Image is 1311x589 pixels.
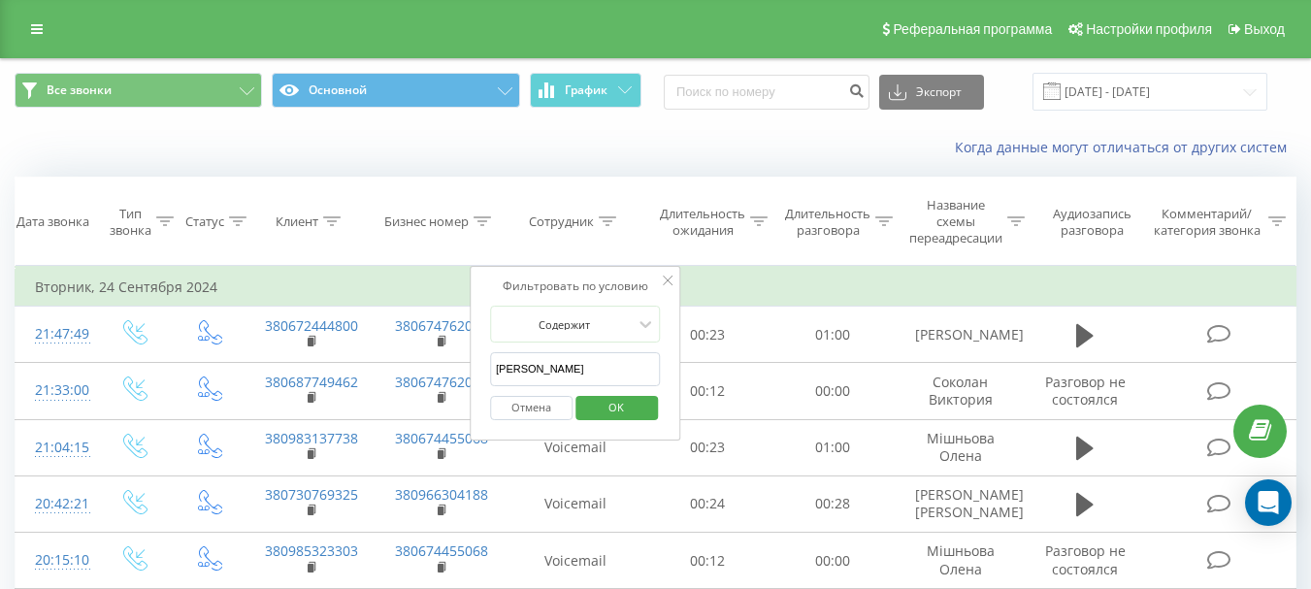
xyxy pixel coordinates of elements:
td: Мішньова Олена [896,533,1026,589]
td: 00:00 [770,533,896,589]
div: 20:42:21 [35,485,76,523]
div: Фильтровать по условию [490,277,661,296]
button: Основной [272,73,519,108]
td: Voicemail [506,475,645,532]
td: Мішньова Олена [896,419,1026,475]
td: 00:12 [645,533,770,589]
span: Выход [1244,21,1285,37]
div: 20:15:10 [35,541,76,579]
a: 380687749462 [265,373,358,391]
div: Длительность разговора [785,206,870,239]
div: Open Intercom Messenger [1245,479,1292,526]
div: Тип звонка [110,206,151,239]
button: Экспорт [879,75,984,110]
div: 21:04:15 [35,429,76,467]
td: Voicemail [506,419,645,475]
div: Клиент [276,213,318,230]
button: График [530,73,641,108]
button: Все звонки [15,73,262,108]
td: 01:00 [770,419,896,475]
div: Дата звонка [16,213,89,230]
a: 380674455068 [395,429,488,447]
td: 00:24 [645,475,770,532]
a: 380672444800 [265,316,358,335]
span: Разговор не состоялся [1045,373,1126,409]
div: Комментарий/категория звонка [1150,206,1263,239]
button: Отмена [490,396,573,420]
input: Введите значение [490,352,661,386]
td: [PERSON_NAME] [PERSON_NAME] [896,475,1026,532]
td: 00:28 [770,475,896,532]
div: Бизнес номер [384,213,469,230]
td: 00:12 [645,363,770,419]
div: 21:47:49 [35,315,76,353]
td: [PERSON_NAME] [896,307,1026,363]
span: График [565,83,607,97]
a: 380674762070 [395,373,488,391]
td: Соколан Виктория [896,363,1026,419]
div: Длительность ожидания [660,206,745,239]
a: Когда данные могут отличаться от других систем [955,138,1296,156]
a: 380674455068 [395,541,488,560]
a: 380985323303 [265,541,358,560]
button: OK [575,396,658,420]
span: Настройки профиля [1086,21,1212,37]
div: Название схемы переадресации [909,197,1002,246]
td: Вторник, 24 Сентября 2024 [16,268,1296,307]
div: 21:33:00 [35,372,76,409]
span: Все звонки [47,82,112,98]
span: Разговор не состоялся [1045,541,1126,577]
span: Реферальная программа [893,21,1052,37]
a: 380983137738 [265,429,358,447]
td: 00:23 [645,307,770,363]
td: Voicemail [506,533,645,589]
a: 380730769325 [265,485,358,504]
div: Аудиозапись разговора [1043,206,1141,239]
a: 380674762088 [395,316,488,335]
input: Поиск по номеру [664,75,869,110]
td: 00:23 [645,419,770,475]
td: 00:00 [770,363,896,419]
div: Статус [185,213,224,230]
span: OK [589,392,643,422]
td: 01:00 [770,307,896,363]
a: 380966304188 [395,485,488,504]
div: Сотрудник [529,213,594,230]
